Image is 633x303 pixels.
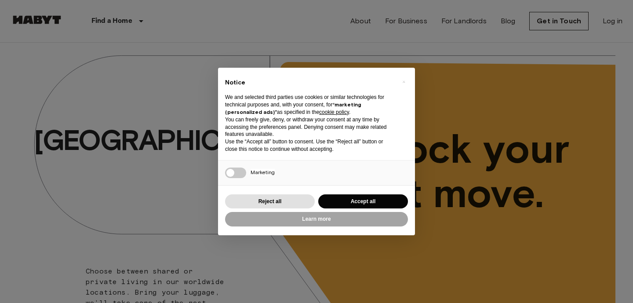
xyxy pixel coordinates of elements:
p: Use the “Accept all” button to consent. Use the “Reject all” button or close this notice to conti... [225,138,394,153]
button: Learn more [225,212,408,226]
span: Marketing [251,169,275,175]
a: cookie policy [319,109,349,115]
button: Reject all [225,194,315,209]
button: Accept all [318,194,408,209]
p: We and selected third parties use cookies or similar technologies for technical purposes and, wit... [225,94,394,116]
button: Close this notice [397,75,411,89]
strong: “marketing (personalized ads)” [225,101,361,115]
span: × [402,77,405,87]
p: You can freely give, deny, or withdraw your consent at any time by accessing the preferences pane... [225,116,394,138]
h2: Notice [225,78,394,87]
